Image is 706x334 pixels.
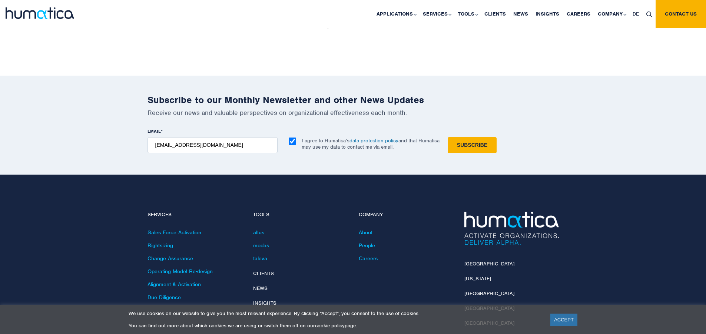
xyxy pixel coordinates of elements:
[550,314,577,326] a: ACCEPT
[148,128,161,134] span: EMAIL
[464,212,559,245] img: Humatica
[253,270,274,277] a: Clients
[253,242,269,249] a: modas
[253,212,348,218] h4: Tools
[646,11,652,17] img: search_icon
[464,261,514,267] a: [GEOGRAPHIC_DATA]
[148,255,193,262] a: Change Assurance
[359,242,375,249] a: People
[315,323,345,329] a: cookie policy
[359,212,453,218] h4: Company
[148,281,201,288] a: Alignment & Activation
[349,138,398,144] a: data protection policy
[289,138,296,145] input: I agree to Humatica’sdata protection policyand that Humatica may use my data to contact me via em...
[253,285,268,291] a: News
[148,268,213,275] a: Operating Model Re-design
[148,109,559,117] p: Receive our news and valuable perspectives on organizational effectiveness each month.
[6,7,74,19] img: logo
[148,229,201,236] a: Sales Force Activation
[359,229,372,236] a: About
[148,242,173,249] a: Rightsizing
[148,212,242,218] h4: Services
[253,229,264,236] a: altus
[359,255,378,262] a: Careers
[129,323,541,329] p: You can find out more about which cookies we are using or switch them off on our page.
[253,255,267,262] a: taleva
[633,11,639,17] span: DE
[148,294,181,301] a: Due Diligence
[129,310,541,317] p: We use cookies on our website to give you the most relevant experience. By clicking “Accept”, you...
[464,290,514,297] a: [GEOGRAPHIC_DATA]
[148,137,278,153] input: name@company.com
[464,275,491,282] a: [US_STATE]
[302,138,440,150] p: I agree to Humatica’s and that Humatica may use my data to contact me via email.
[448,137,497,153] input: Subscribe
[253,300,276,306] a: Insights
[148,94,559,106] h2: Subscribe to our Monthly Newsletter and other News Updates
